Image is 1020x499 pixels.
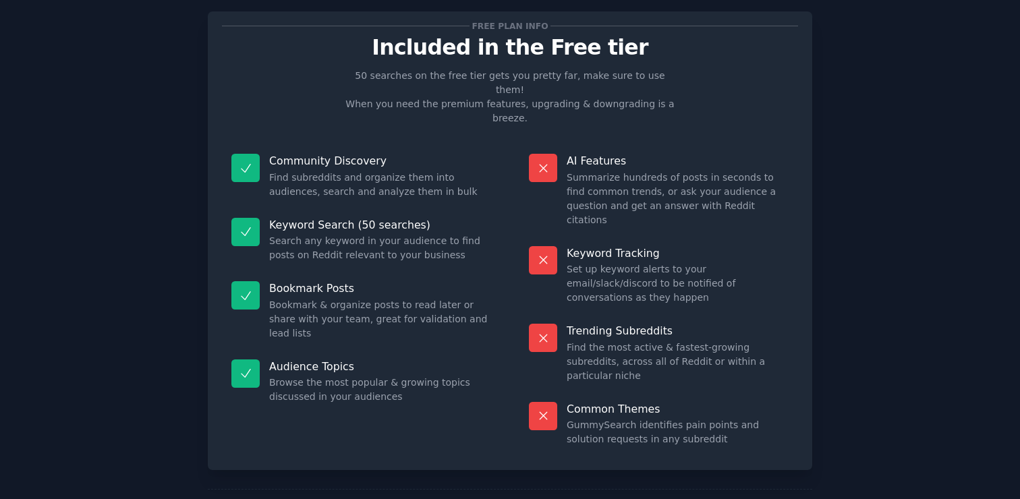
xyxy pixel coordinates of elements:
dd: Summarize hundreds of posts in seconds to find common trends, or ask your audience a question and... [567,171,789,227]
p: Trending Subreddits [567,324,789,338]
dd: Set up keyword alerts to your email/slack/discord to be notified of conversations as they happen [567,262,789,305]
span: Free plan info [470,19,550,33]
p: Bookmark Posts [269,281,491,295]
p: Keyword Search (50 searches) [269,218,491,232]
dd: Bookmark & organize posts to read later or share with your team, great for validation and lead lists [269,298,491,341]
dd: Find subreddits and organize them into audiences, search and analyze them in bulk [269,171,491,199]
p: Common Themes [567,402,789,416]
dd: GummySearch identifies pain points and solution requests in any subreddit [567,418,789,446]
dd: Find the most active & fastest-growing subreddits, across all of Reddit or within a particular niche [567,341,789,383]
p: Community Discovery [269,154,491,168]
p: Audience Topics [269,359,491,374]
p: AI Features [567,154,789,168]
p: 50 searches on the free tier gets you pretty far, make sure to use them! When you need the premiu... [340,69,680,125]
dd: Search any keyword in your audience to find posts on Reddit relevant to your business [269,234,491,262]
p: Keyword Tracking [567,246,789,260]
dd: Browse the most popular & growing topics discussed in your audiences [269,376,491,404]
p: Included in the Free tier [222,36,798,59]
